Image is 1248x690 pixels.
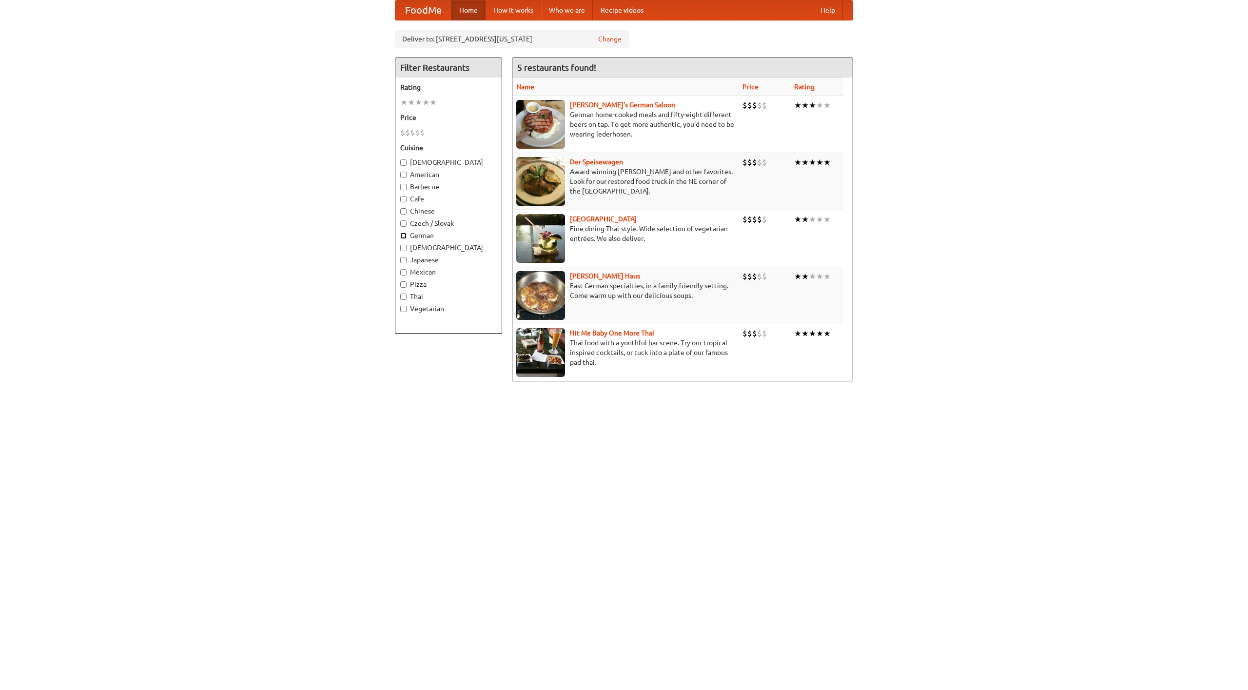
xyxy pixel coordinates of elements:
li: ★ [809,214,816,225]
img: satay.jpg [516,214,565,263]
a: Change [598,34,622,44]
li: ★ [429,97,437,108]
label: [DEMOGRAPHIC_DATA] [400,243,497,253]
a: Der Speisewagen [570,158,623,166]
div: Deliver to: [STREET_ADDRESS][US_STATE] [395,30,629,48]
li: ★ [801,328,809,339]
li: ★ [809,157,816,168]
ng-pluralize: 5 restaurants found! [517,63,596,72]
li: ★ [801,100,809,111]
li: $ [762,100,767,111]
li: $ [757,328,762,339]
li: ★ [816,214,823,225]
li: ★ [801,271,809,282]
li: ★ [823,100,831,111]
b: [GEOGRAPHIC_DATA] [570,215,637,223]
li: $ [752,271,757,282]
a: [PERSON_NAME] Haus [570,272,640,280]
li: $ [752,328,757,339]
li: ★ [816,328,823,339]
h5: Cuisine [400,143,497,153]
label: Japanese [400,255,497,265]
input: [DEMOGRAPHIC_DATA] [400,245,407,251]
p: German home-cooked meals and fifty-eight different beers on tap. To get more authentic, you'd nee... [516,110,735,139]
li: ★ [823,271,831,282]
p: East German specialties, in a family-friendly setting. Come warm up with our delicious soups. [516,281,735,300]
p: Fine dining Thai-style. Wide selection of vegetarian entrées. We also deliver. [516,224,735,243]
input: Japanese [400,257,407,263]
li: $ [742,271,747,282]
label: Chinese [400,206,497,216]
li: ★ [809,328,816,339]
img: babythai.jpg [516,328,565,377]
li: $ [752,100,757,111]
li: $ [405,127,410,138]
input: Barbecue [400,184,407,190]
li: ★ [794,214,801,225]
input: [DEMOGRAPHIC_DATA] [400,159,407,166]
li: ★ [816,271,823,282]
label: Pizza [400,279,497,289]
label: [DEMOGRAPHIC_DATA] [400,158,497,167]
a: Rating [794,83,815,91]
h4: Filter Restaurants [395,58,502,78]
label: German [400,231,497,240]
li: $ [742,214,747,225]
li: ★ [415,97,422,108]
a: Name [516,83,534,91]
a: [PERSON_NAME]'s German Saloon [570,101,675,109]
li: ★ [816,157,823,168]
img: speisewagen.jpg [516,157,565,206]
li: $ [757,271,762,282]
li: ★ [400,97,408,108]
li: $ [747,271,752,282]
li: $ [757,100,762,111]
img: esthers.jpg [516,100,565,149]
img: kohlhaus.jpg [516,271,565,320]
li: $ [742,328,747,339]
label: Mexican [400,267,497,277]
li: $ [747,328,752,339]
li: ★ [794,271,801,282]
input: Thai [400,294,407,300]
label: Cafe [400,194,497,204]
li: $ [742,157,747,168]
li: ★ [823,214,831,225]
a: How it works [486,0,541,20]
label: Czech / Slovak [400,218,497,228]
li: $ [420,127,425,138]
li: ★ [816,100,823,111]
a: Who we are [541,0,593,20]
li: ★ [408,97,415,108]
li: $ [747,157,752,168]
li: $ [762,328,767,339]
li: $ [400,127,405,138]
h5: Rating [400,82,497,92]
input: Cafe [400,196,407,202]
li: $ [410,127,415,138]
input: Mexican [400,269,407,276]
a: Recipe videos [593,0,651,20]
label: Thai [400,292,497,301]
li: ★ [809,271,816,282]
li: $ [747,100,752,111]
label: American [400,170,497,179]
p: Thai food with a youthful bar scene. Try our tropical inspired cocktails, or tuck into a plate of... [516,338,735,367]
li: ★ [823,157,831,168]
a: Price [742,83,759,91]
li: ★ [794,100,801,111]
li: ★ [794,157,801,168]
label: Vegetarian [400,304,497,314]
p: Award-winning [PERSON_NAME] and other favorites. Look for our restored food truck in the NE corne... [516,167,735,196]
li: $ [415,127,420,138]
li: $ [762,271,767,282]
li: ★ [422,97,429,108]
label: Barbecue [400,182,497,192]
li: $ [762,157,767,168]
li: $ [757,157,762,168]
input: German [400,233,407,239]
li: ★ [823,328,831,339]
a: Home [451,0,486,20]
